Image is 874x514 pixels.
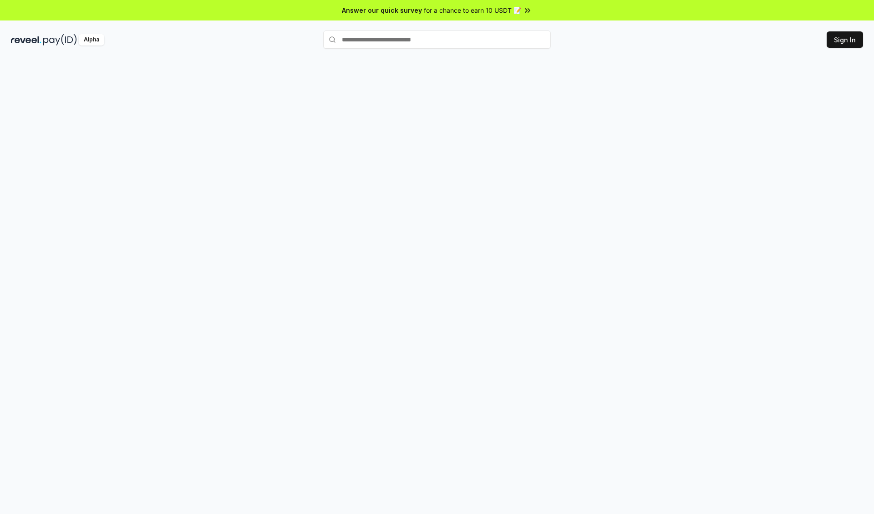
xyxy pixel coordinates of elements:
img: pay_id [43,34,77,46]
button: Sign In [827,31,863,48]
img: reveel_dark [11,34,41,46]
span: Answer our quick survey [342,5,422,15]
span: for a chance to earn 10 USDT 📝 [424,5,521,15]
div: Alpha [79,34,104,46]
